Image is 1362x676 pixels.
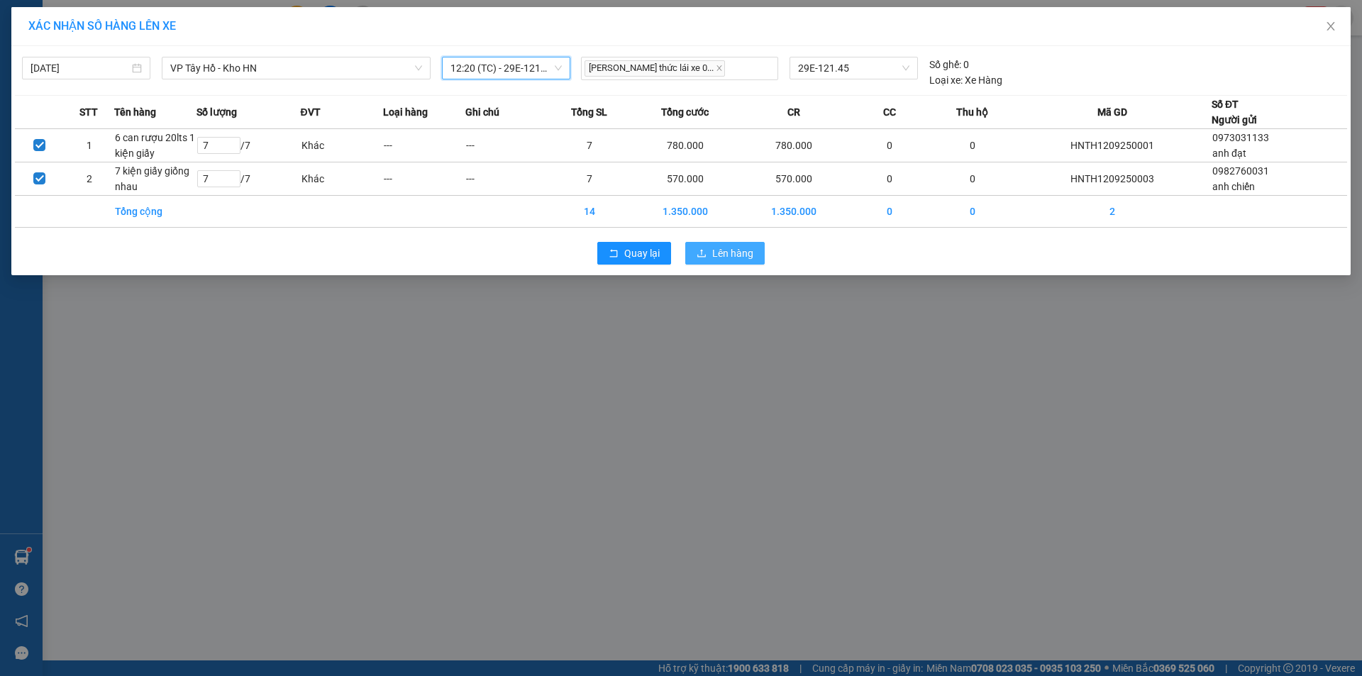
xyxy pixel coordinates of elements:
[1212,165,1269,177] span: 0982760031
[465,104,499,120] span: Ghi chú
[712,245,753,261] span: Lên hàng
[585,60,725,77] span: [PERSON_NAME] thức lái xe 0...
[383,129,465,162] td: ---
[301,104,321,120] span: ĐVT
[848,162,931,196] td: 0
[301,162,383,196] td: Khác
[1311,7,1351,47] button: Close
[624,245,660,261] span: Quay lại
[1014,129,1212,162] td: HNTH1209250001
[114,104,156,120] span: Tên hàng
[114,162,196,196] td: 7 kiện giấy giống nhau
[28,21,294,36] strong: BIÊN NHẬN VẬN CHUYỂN BẢO AN EXPRESS
[929,57,969,72] div: 0
[1014,196,1212,228] td: 2
[787,104,800,120] span: CR
[740,162,849,196] td: 570.000
[929,72,963,88] span: Loại xe:
[661,104,709,120] span: Tổng cước
[196,104,237,120] span: Số lượng
[414,64,423,72] span: down
[196,129,301,162] td: / 7
[609,248,619,260] span: rollback
[716,65,723,72] span: close
[114,129,196,162] td: 6 can rượu 20lts 1 kiện giấy
[1097,104,1127,120] span: Mã GD
[61,55,265,109] span: [PHONE_NUMBER] - [DOMAIN_NAME]
[1014,162,1212,196] td: HNTH1209250003
[685,242,765,265] button: uploadLên hàng
[631,162,740,196] td: 570.000
[1212,96,1257,128] div: Số ĐT Người gửi
[383,162,465,196] td: ---
[1325,21,1336,32] span: close
[929,57,961,72] span: Số ghế:
[848,129,931,162] td: 0
[548,162,631,196] td: 7
[28,19,176,33] span: XÁC NHẬN SỐ HÀNG LÊN XE
[631,129,740,162] td: 780.000
[31,60,129,76] input: 12/09/2025
[465,129,548,162] td: ---
[1212,181,1255,192] span: anh chiến
[631,196,740,228] td: 1.350.000
[798,57,909,79] span: 29E-121.45
[170,57,422,79] span: VP Tây Hồ - Kho HN
[548,129,631,162] td: 7
[1212,132,1269,143] span: 0973031133
[548,196,631,228] td: 14
[465,162,548,196] td: ---
[697,248,707,260] span: upload
[931,129,1013,162] td: 0
[301,129,383,162] td: Khác
[931,196,1013,228] td: 0
[25,40,299,50] strong: (Công Ty TNHH Chuyển Phát Nhanh Bảo An - MST: 0109597835)
[931,162,1013,196] td: 0
[450,57,562,79] span: 12:20 (TC) - 29E-121.45
[1212,148,1246,159] span: anh đạt
[114,196,196,228] td: Tổng cộng
[65,129,114,162] td: 1
[848,196,931,228] td: 0
[740,196,849,228] td: 1.350.000
[383,104,428,120] span: Loại hàng
[196,162,301,196] td: / 7
[883,104,896,120] span: CC
[929,72,1002,88] div: Xe Hàng
[956,104,988,120] span: Thu hộ
[597,242,671,265] button: rollbackQuay lại
[79,104,98,120] span: STT
[571,104,607,120] span: Tổng SL
[65,162,114,196] td: 2
[740,129,849,162] td: 780.000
